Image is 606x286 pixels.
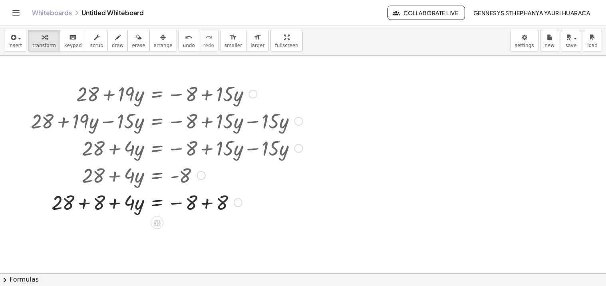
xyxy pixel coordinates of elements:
span: erase [132,43,145,48]
i: format_size [229,33,237,42]
div: Apply the same math to both sides of the equation [151,216,163,229]
span: new [544,43,554,48]
span: keypad [64,43,82,48]
button: new [540,30,559,51]
span: load [587,43,598,48]
i: undo [185,33,193,42]
span: redo [203,43,214,48]
span: GENNESYS STHEPHANYA YAURI HUARACA [473,9,590,16]
button: load [583,30,602,51]
button: erase [127,30,149,51]
span: Collaborate Live [394,9,458,16]
span: fullscreen [275,43,298,48]
i: format_size [254,33,261,42]
button: keyboardkeypad [60,30,86,51]
button: scrub [86,30,108,51]
button: GENNESYS STHEPHANYA YAURI HUARACA [467,6,596,20]
button: format_sizesmaller [220,30,246,51]
span: arrange [154,43,173,48]
button: format_sizelarger [246,30,269,51]
i: keyboard [69,33,77,42]
button: settings [511,30,538,51]
button: fullscreen [270,30,302,51]
button: insert [4,30,26,51]
button: Toggle navigation [10,6,22,19]
span: transform [32,43,56,48]
span: insert [8,43,22,48]
span: draw [112,43,124,48]
span: save [565,43,576,48]
i: redo [205,33,213,42]
span: undo [183,43,195,48]
button: save [561,30,581,51]
button: Collaborate Live [387,6,465,20]
span: smaller [225,43,242,48]
button: draw [107,30,128,51]
button: undoundo [179,30,199,51]
button: arrange [149,30,177,51]
button: transform [28,30,60,51]
a: Whiteboards [32,9,72,17]
span: scrub [90,43,103,48]
button: redoredo [199,30,219,51]
span: larger [250,43,264,48]
span: settings [515,43,534,48]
